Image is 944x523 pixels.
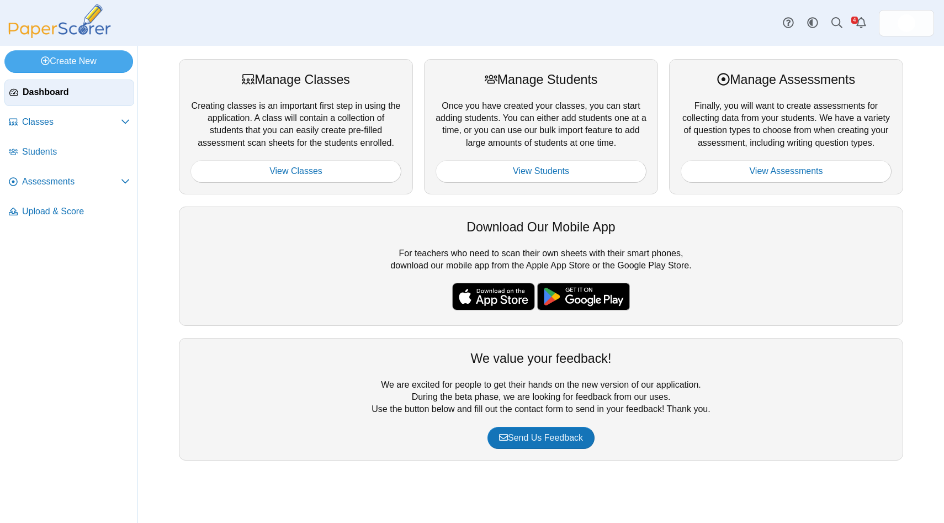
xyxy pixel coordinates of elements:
div: Manage Assessments [681,71,892,88]
div: Once you have created your classes, you can start adding students. You can either add students on... [424,59,658,194]
a: Upload & Score [4,199,134,225]
div: Creating classes is an important first step in using the application. A class will contain a coll... [179,59,413,194]
div: Download Our Mobile App [190,218,892,236]
a: Create New [4,50,133,72]
span: Students [22,146,130,158]
span: Assessments [22,176,121,188]
a: Students [4,139,134,166]
a: View Students [436,160,646,182]
img: PaperScorer [4,4,115,38]
span: Classes [22,116,121,128]
a: Assessments [4,169,134,196]
a: Alerts [849,11,873,35]
div: Manage Students [436,71,646,88]
div: We value your feedback! [190,350,892,367]
span: Upload & Score [22,205,130,218]
span: Dashboard [23,86,129,98]
a: View Assessments [681,160,892,182]
a: ps.DJLweR3PqUi7feal [879,10,934,36]
img: apple-store-badge.svg [452,283,535,310]
div: For teachers who need to scan their own sheets with their smart phones, download our mobile app f... [179,207,903,326]
a: View Classes [190,160,401,182]
span: Send Us Feedback [499,433,583,442]
a: Dashboard [4,80,134,106]
a: Send Us Feedback [487,427,595,449]
a: Classes [4,109,134,136]
a: PaperScorer [4,30,115,40]
div: Manage Classes [190,71,401,88]
span: Shaylene Krupinski [898,14,915,32]
div: Finally, you will want to create assessments for collecting data from your students. We have a va... [669,59,903,194]
img: ps.DJLweR3PqUi7feal [898,14,915,32]
img: google-play-badge.png [537,283,630,310]
div: We are excited for people to get their hands on the new version of our application. During the be... [179,338,903,461]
